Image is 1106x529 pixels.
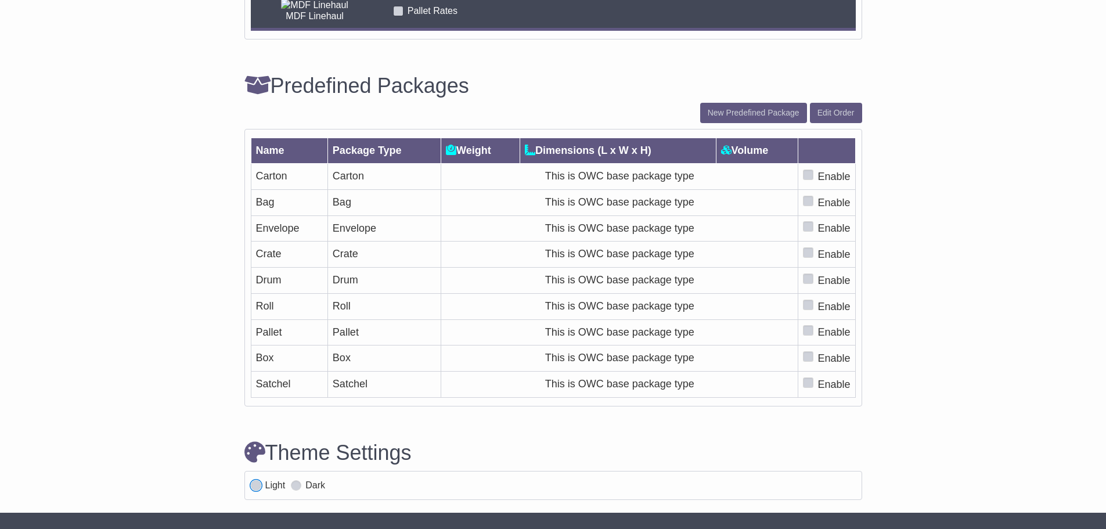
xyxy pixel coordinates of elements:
[305,480,325,491] label: Dark
[441,268,798,294] td: This is OWC base package type
[441,189,798,215] td: This is OWC base package type
[327,268,441,294] td: Drum
[817,169,850,185] label: Enable
[441,215,798,242] td: This is OWC base package type
[520,138,716,164] th: Dimensions (L x W x H)
[327,293,441,319] td: Roll
[441,242,798,268] td: This is OWC base package type
[327,242,441,268] td: Crate
[327,138,441,164] th: Package Type
[441,346,798,372] td: This is OWC base package type
[817,325,850,340] label: Enable
[716,138,798,164] th: Volume
[257,10,373,21] div: MDF Linehaul
[817,195,850,211] label: Enable
[817,221,850,236] label: Enable
[251,242,327,268] td: Crate
[251,189,327,215] td: Bag
[817,273,850,289] label: Enable
[817,299,850,315] label: Enable
[265,480,286,491] label: Light
[817,377,850,393] label: Enable
[251,346,327,372] td: Box
[251,293,327,319] td: Roll
[251,138,327,164] th: Name
[251,319,327,346] td: Pallet
[817,351,850,366] label: Enable
[441,319,798,346] td: This is OWC base package type
[441,164,798,190] td: This is OWC base package type
[327,215,441,242] td: Envelope
[327,372,441,398] td: Satchel
[327,319,441,346] td: Pallet
[251,164,327,190] td: Carton
[327,164,441,190] td: Carton
[441,372,798,398] td: This is OWC base package type
[251,268,327,294] td: Drum
[810,103,862,123] button: Edit Order
[251,372,327,398] td: Satchel
[441,138,520,164] th: Weight
[244,441,862,465] h3: Theme Settings
[700,103,807,123] button: New Predefined Package
[441,293,798,319] td: This is OWC base package type
[251,215,327,242] td: Envelope
[408,6,457,16] span: Pallet Rates
[817,247,850,262] label: Enable
[327,189,441,215] td: Bag
[244,74,469,98] h3: Predefined Packages
[327,346,441,372] td: Box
